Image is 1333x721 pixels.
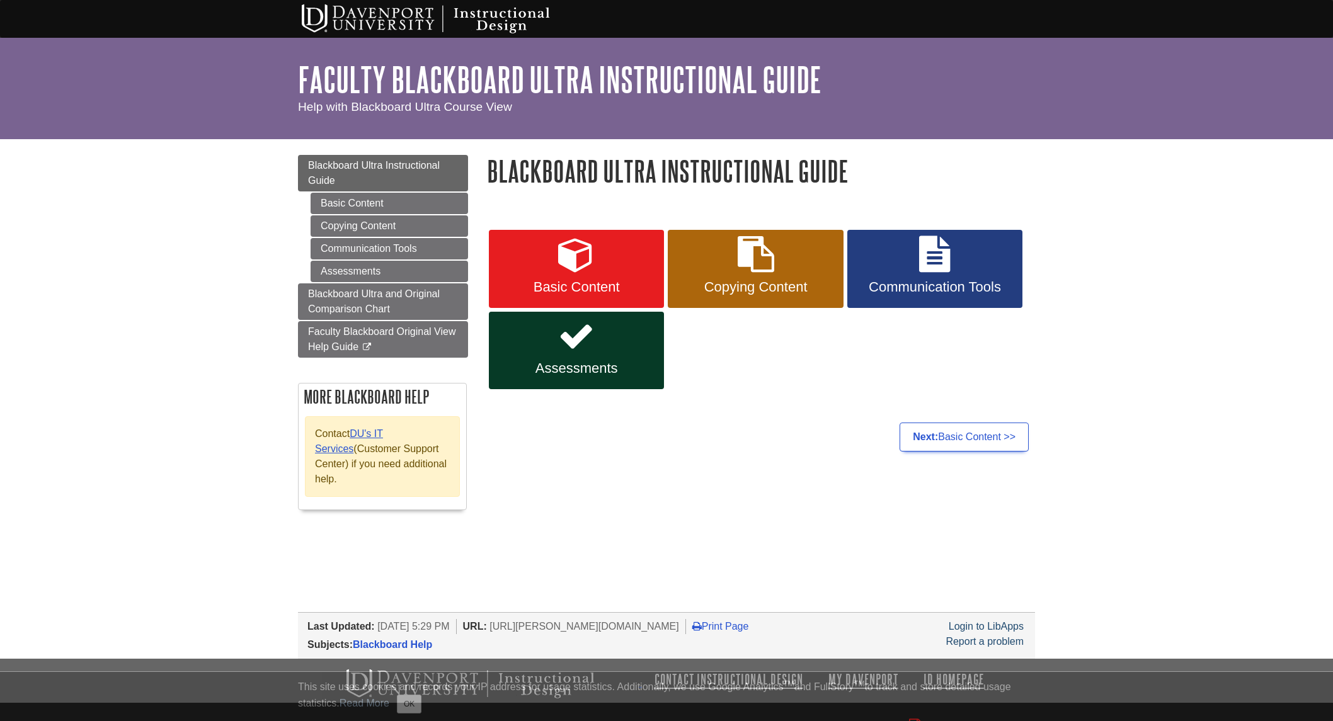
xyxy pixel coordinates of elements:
i: Print Page [692,621,702,631]
img: Davenport University Instructional Design [336,668,639,700]
a: Communication Tools [847,230,1022,308]
sup: TM [854,679,864,688]
div: Guide Page Menu [298,155,468,523]
strong: Next: [913,431,938,442]
a: Report a problem [946,636,1024,647]
span: Last Updated: [307,621,375,632]
h1: Blackboard Ultra Instructional Guide [487,155,1035,187]
span: Basic Content [498,279,655,295]
span: [URL][PERSON_NAME][DOMAIN_NAME] [489,621,679,632]
a: Faculty Blackboard Ultra Instructional Guide [298,60,821,99]
i: This link opens in a new window [362,343,372,351]
div: Contact (Customer Support Center) if you need additional help. [305,416,460,497]
span: Copying Content [677,279,833,295]
a: Next:Basic Content >> [900,423,1029,451]
a: Blackboard Ultra and Original Comparison Chart [298,283,468,320]
h2: More Blackboard Help [299,383,466,410]
a: Basic Content [311,193,468,214]
a: Login to LibApps [949,621,1024,632]
span: Blackboard Ultra and Original Comparison Chart [308,288,440,314]
a: Communication Tools [311,238,468,259]
span: Blackboard Ultra Instructional Guide [308,160,440,186]
button: Close [397,695,421,713]
a: DU's IT Services [315,428,383,454]
span: Help with Blackboard Ultra Course View [298,100,512,113]
a: Basic Content [489,230,664,308]
img: Davenport University Instructional Design [292,3,594,35]
span: Subjects: [307,639,353,650]
a: Print Page [692,621,749,632]
span: Communication Tools [857,279,1013,295]
sup: TM [783,679,794,688]
a: Assessments [311,261,468,282]
a: Copying Content [668,230,843,308]
span: [DATE] 5:29 PM [377,621,449,632]
span: Assessments [498,360,655,377]
a: Faculty Blackboard Original View Help Guide [298,321,468,358]
a: Copying Content [311,215,468,237]
a: Read More [340,698,389,708]
a: Blackboard Ultra Instructional Guide [298,155,468,191]
a: Blackboard Help [353,639,432,650]
a: Assessments [489,312,664,390]
div: This site uses cookies and records your IP address for usage statistics. Additionally, we use Goo... [298,679,1035,713]
span: URL: [463,621,487,632]
span: Faculty Blackboard Original View Help Guide [308,326,455,352]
